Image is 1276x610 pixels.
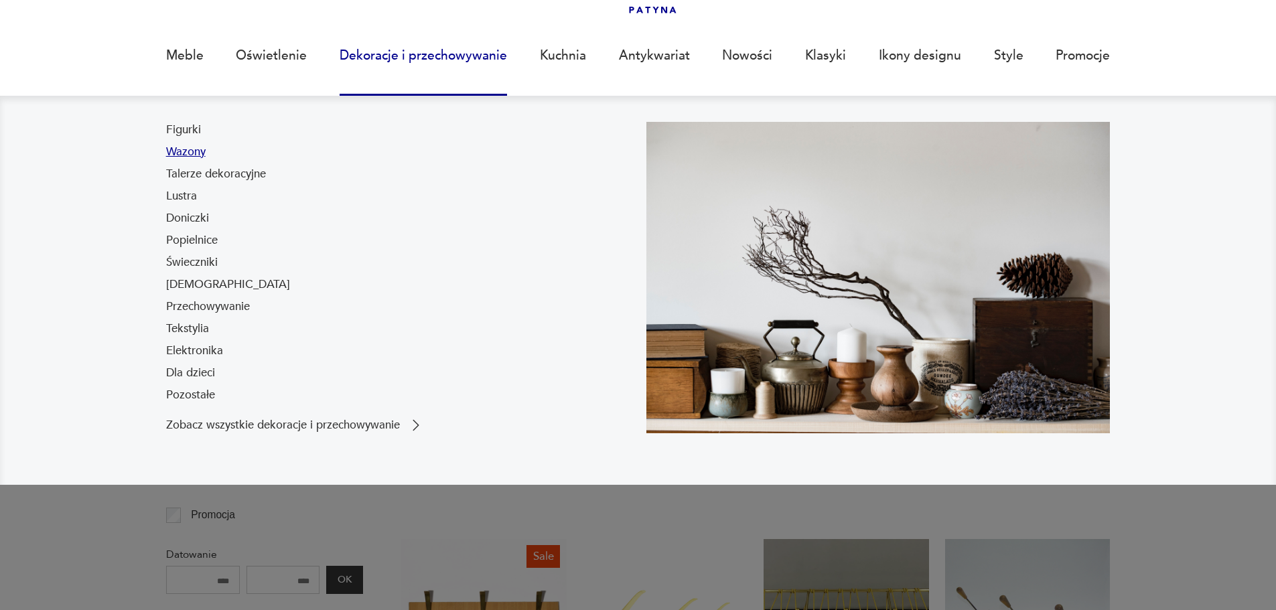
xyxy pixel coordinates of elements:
a: Świeczniki [166,254,218,271]
a: [DEMOGRAPHIC_DATA] [166,277,290,293]
a: Antykwariat [619,25,690,86]
a: Dla dzieci [166,365,215,381]
a: Style [994,25,1023,86]
a: Popielnice [166,232,218,248]
a: Pozostałe [166,387,215,403]
a: Meble [166,25,204,86]
a: Elektronika [166,343,223,359]
a: Przechowywanie [166,299,250,315]
a: Kuchnia [540,25,586,86]
a: Promocje [1056,25,1110,86]
a: Talerze dekoracyjne [166,166,266,182]
a: Nowości [722,25,772,86]
a: Oświetlenie [236,25,307,86]
img: cfa44e985ea346226f89ee8969f25989.jpg [646,122,1111,433]
a: Wazony [166,144,206,160]
a: Doniczki [166,210,209,226]
a: Zobacz wszystkie dekoracje i przechowywanie [166,417,424,433]
a: Tekstylia [166,321,209,337]
p: Zobacz wszystkie dekoracje i przechowywanie [166,420,400,431]
a: Dekoracje i przechowywanie [340,25,507,86]
a: Figurki [166,122,201,138]
a: Lustra [166,188,197,204]
a: Ikony designu [879,25,961,86]
a: Klasyki [805,25,846,86]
